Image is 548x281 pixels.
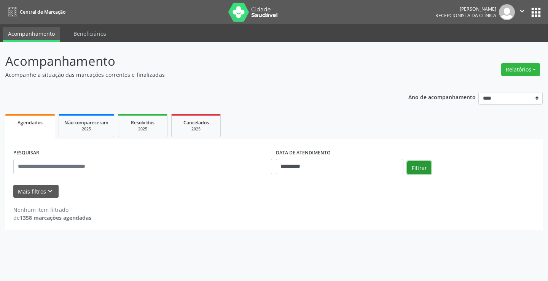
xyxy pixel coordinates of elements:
[407,161,431,174] button: Filtrar
[408,92,476,102] p: Ano de acompanhamento
[5,6,65,18] a: Central de Marcação
[20,214,91,221] strong: 1358 marcações agendadas
[5,71,381,79] p: Acompanhe a situação das marcações correntes e finalizadas
[276,147,331,159] label: DATA DE ATENDIMENTO
[131,119,155,126] span: Resolvidos
[18,119,43,126] span: Agendados
[501,63,540,76] button: Relatórios
[5,52,381,71] p: Acompanhamento
[20,9,65,15] span: Central de Marcação
[529,6,543,19] button: apps
[68,27,112,40] a: Beneficiários
[518,7,526,15] i: 
[499,4,515,20] img: img
[46,187,54,195] i: keyboard_arrow_down
[183,119,209,126] span: Cancelados
[13,214,91,222] div: de
[3,27,60,42] a: Acompanhamento
[64,126,108,132] div: 2025
[13,147,39,159] label: PESQUISAR
[13,206,91,214] div: Nenhum item filtrado
[13,185,59,198] button: Mais filtroskeyboard_arrow_down
[515,4,529,20] button: 
[64,119,108,126] span: Não compareceram
[435,12,496,19] span: Recepcionista da clínica
[177,126,215,132] div: 2025
[124,126,162,132] div: 2025
[435,6,496,12] div: [PERSON_NAME]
